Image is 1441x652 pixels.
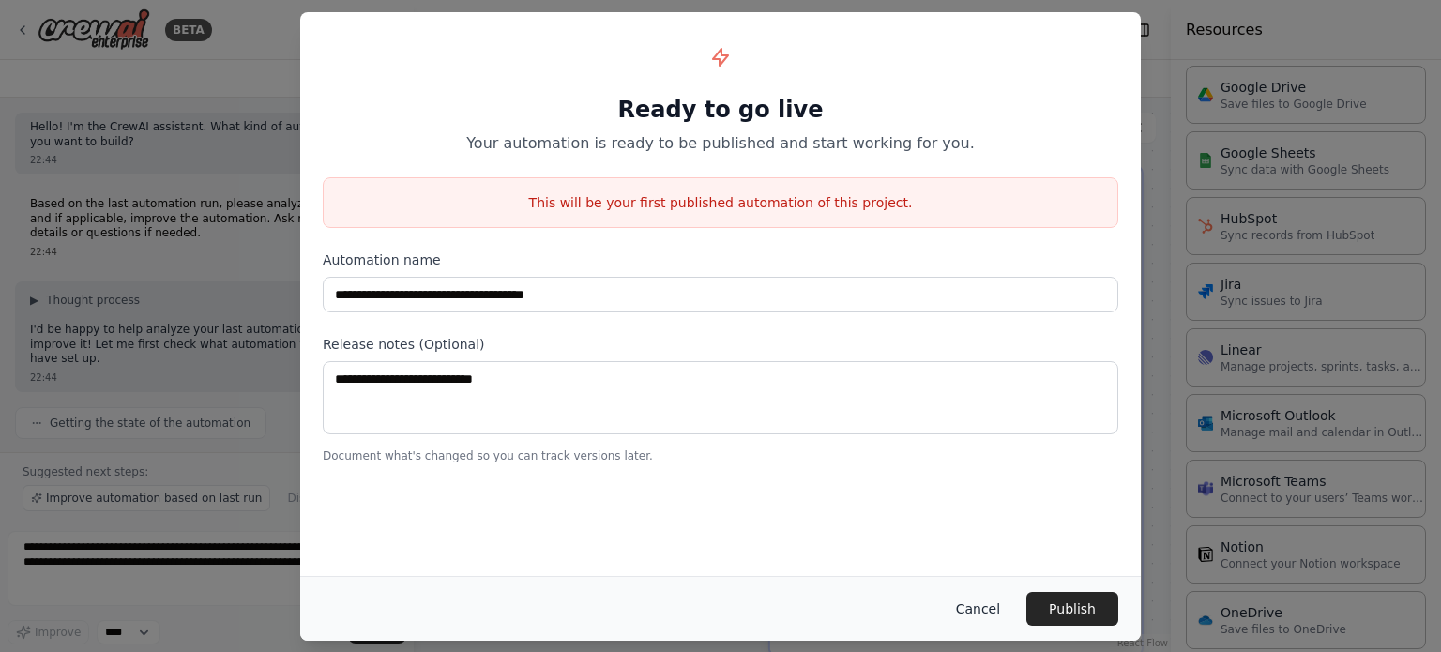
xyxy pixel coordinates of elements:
label: Automation name [323,250,1118,269]
button: Publish [1026,592,1118,626]
p: Document what's changed so you can track versions later. [323,448,1118,463]
label: Release notes (Optional) [323,335,1118,354]
p: This will be your first published automation of this project. [324,193,1117,212]
button: Cancel [941,592,1015,626]
h1: Ready to go live [323,95,1118,125]
p: Your automation is ready to be published and start working for you. [323,132,1118,155]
